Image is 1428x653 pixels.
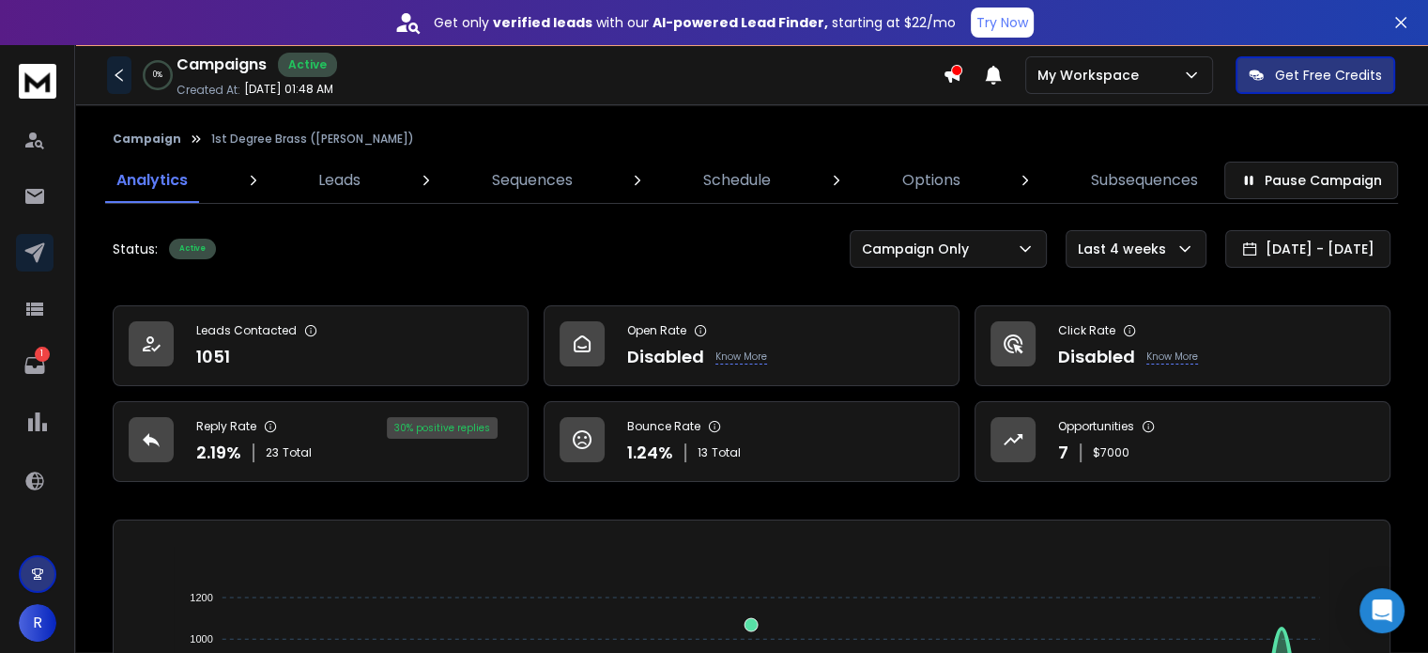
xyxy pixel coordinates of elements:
[975,401,1390,482] a: Opportunities7$7000
[19,604,56,642] button: R
[434,13,956,32] p: Get only with our starting at $22/mo
[703,169,771,192] p: Schedule
[862,240,976,258] p: Campaign Only
[493,13,592,32] strong: verified leads
[211,132,414,147] p: 1st Degree Brass ([PERSON_NAME])
[177,54,267,76] h1: Campaigns
[1146,350,1198,365] p: Know More
[481,158,584,203] a: Sequences
[1080,158,1209,203] a: Subsequences
[278,53,337,77] div: Active
[492,169,573,192] p: Sequences
[902,169,960,192] p: Options
[19,64,56,99] img: logo
[692,158,782,203] a: Schedule
[1058,323,1115,338] p: Click Rate
[653,13,828,32] strong: AI-powered Lead Finder,
[971,8,1034,38] button: Try Now
[113,401,529,482] a: Reply Rate2.19%23Total30% positive replies
[244,82,333,97] p: [DATE] 01:48 AM
[544,401,960,482] a: Bounce Rate1.24%13Total
[544,305,960,386] a: Open RateDisabledKnow More
[1058,419,1134,434] p: Opportunities
[1093,445,1129,460] p: $ 7000
[191,592,213,603] tspan: 1200
[113,132,181,147] button: Campaign
[116,169,188,192] p: Analytics
[318,169,361,192] p: Leads
[976,13,1028,32] p: Try Now
[196,440,241,466] p: 2.19 %
[1225,230,1390,268] button: [DATE] - [DATE]
[1359,588,1405,633] div: Open Intercom Messenger
[1058,344,1135,370] p: Disabled
[1275,66,1382,85] p: Get Free Credits
[196,419,256,434] p: Reply Rate
[283,445,312,460] span: Total
[35,347,50,362] p: 1
[153,70,162,81] p: 0 %
[196,323,297,338] p: Leads Contacted
[627,419,700,434] p: Bounce Rate
[307,158,372,203] a: Leads
[191,633,213,645] tspan: 1000
[1078,240,1174,258] p: Last 4 weeks
[387,417,498,439] div: 30 % positive replies
[1037,66,1146,85] p: My Workspace
[266,445,279,460] span: 23
[177,83,240,98] p: Created At:
[16,347,54,384] a: 1
[698,445,708,460] span: 13
[113,240,158,258] p: Status:
[169,239,216,259] div: Active
[105,158,199,203] a: Analytics
[627,344,704,370] p: Disabled
[1236,56,1395,94] button: Get Free Credits
[975,305,1390,386] a: Click RateDisabledKnow More
[1091,169,1198,192] p: Subsequences
[1224,162,1398,199] button: Pause Campaign
[196,344,230,370] p: 1051
[1058,440,1068,466] p: 7
[891,158,972,203] a: Options
[627,323,686,338] p: Open Rate
[113,305,529,386] a: Leads Contacted1051
[715,350,767,365] p: Know More
[712,445,741,460] span: Total
[627,440,673,466] p: 1.24 %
